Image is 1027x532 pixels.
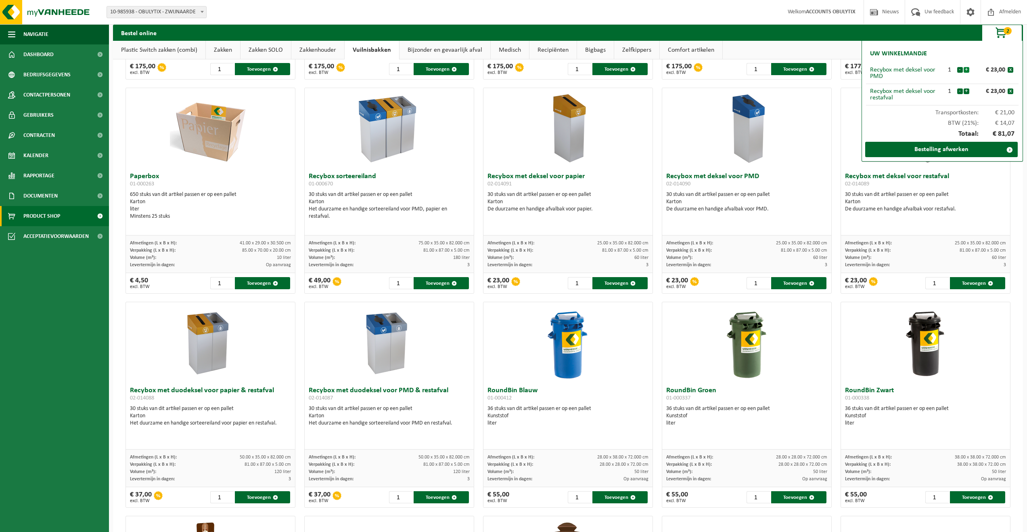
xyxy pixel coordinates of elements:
span: Volume (m³): [845,469,871,474]
div: Het duurzame en handige sorteereiland voor papier en restafval. [130,420,291,427]
span: Volume (m³): [309,469,335,474]
div: Karton [130,412,291,420]
span: 50 liter [813,469,827,474]
a: Recipiënten [529,41,577,59]
div: 1 [942,88,957,95]
input: 1 [568,277,592,289]
button: Toevoegen [592,63,648,75]
span: Levertermijn in dagen: [130,477,175,482]
span: 81.00 x 87.00 x 5.00 cm [423,462,470,467]
span: Acceptatievoorwaarden [23,226,89,246]
span: excl. BTW [487,70,513,75]
span: Afmetingen (L x B x H): [666,241,713,246]
button: Toevoegen [950,491,1005,503]
span: Op aanvraag [266,263,291,267]
div: € 175,00 [666,63,692,75]
h2: Uw winkelmandje [866,45,931,63]
div: € 175,00 [487,63,513,75]
span: Op aanvraag [802,477,827,482]
span: Volume (m³): [309,255,335,260]
span: Verpakking (L x B x H): [845,248,891,253]
div: € 55,00 [487,491,509,503]
div: € 23,00 [971,67,1008,73]
span: excl. BTW [666,498,688,503]
div: Recybox met deksel voor restafval [870,88,942,101]
span: excl. BTW [130,284,150,289]
span: Levertermijn in dagen: [487,477,532,482]
button: x [1008,88,1013,94]
div: liter [130,206,291,213]
span: excl. BTW [309,284,330,289]
div: Het duurzame en handige sorteereiland voor PMD, papier en restafval. [309,206,470,220]
span: Verpakking (L x B x H): [309,462,354,467]
h3: Recybox sorteereiland [309,173,470,189]
span: excl. BTW [666,284,688,289]
span: Verpakking (L x B x H): [487,462,533,467]
span: 2 [1004,27,1012,35]
a: Zelfkippers [614,41,659,59]
span: Op aanvraag [623,477,648,482]
span: Contactpersonen [23,85,70,105]
span: 75.00 x 35.00 x 82.000 cm [418,241,470,246]
span: Verpakking (L x B x H): [309,248,354,253]
span: Afmetingen (L x B x H): [666,455,713,460]
div: Karton [487,198,648,206]
span: Levertermijn in dagen: [845,263,890,267]
span: 02-014088 [130,395,154,401]
a: Zakken SOLO [241,41,291,59]
img: 01-000263 [170,88,251,169]
div: € 49,00 [309,277,330,289]
span: 120 liter [453,469,470,474]
span: Verpakking (L x B x H): [845,462,891,467]
span: Verpakking (L x B x H): [130,462,176,467]
input: 1 [210,277,234,289]
span: Levertermijn in dagen: [666,477,711,482]
button: Toevoegen [414,491,469,503]
div: € 4,50 [130,277,150,289]
img: 01-000412 [548,302,588,383]
div: € 175,00 [130,63,155,75]
span: 3 [825,263,827,267]
span: Afmetingen (L x B x H): [130,455,177,460]
span: 10-985938 - OBULYTIX - ZWIJNAARDE [107,6,206,18]
span: 01-000670 [309,181,333,187]
h3: RoundBin Zwart [845,387,1006,403]
span: Volume (m³): [130,469,156,474]
span: Kalender [23,145,48,166]
span: Afmetingen (L x B x H): [309,241,356,246]
h3: RoundBin Groen [666,387,827,403]
div: 30 stuks van dit artikel passen er op een pallet [130,405,291,427]
h3: Recybox met duodeksel voor papier & restafval [130,387,291,403]
span: Volume (m³): [487,469,514,474]
div: Karton [309,412,470,420]
div: Karton [666,198,827,206]
span: 50.00 x 35.00 x 82.000 cm [240,455,291,460]
div: € 23,00 [666,277,688,289]
span: Documenten [23,186,58,206]
div: 36 stuks van dit artikel passen er op een pallet [845,405,1006,427]
button: - [957,67,963,73]
h3: Recybox met deksel voor papier [487,173,648,189]
span: Levertermijn in dagen: [309,477,353,482]
span: 50 liter [634,469,648,474]
img: 02-014087 [349,302,429,383]
input: 1 [568,63,592,75]
span: Gebruikers [23,105,54,125]
span: 10 liter [277,255,291,260]
span: 3 [646,263,648,267]
div: € 37,00 [309,491,330,503]
h3: RoundBin Blauw [487,387,648,403]
span: 50 liter [992,469,1006,474]
div: liter [666,420,827,427]
button: Toevoegen [592,277,648,289]
h2: Bestel online [113,25,165,40]
span: Contracten [23,125,55,145]
div: Karton [309,198,470,206]
div: Kunststof [487,412,648,420]
span: 01-000338 [845,395,869,401]
button: Toevoegen [592,491,648,503]
span: 02-014090 [666,181,690,187]
div: BTW (21%): [866,116,1019,126]
span: excl. BTW [845,284,867,289]
input: 1 [389,277,413,289]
